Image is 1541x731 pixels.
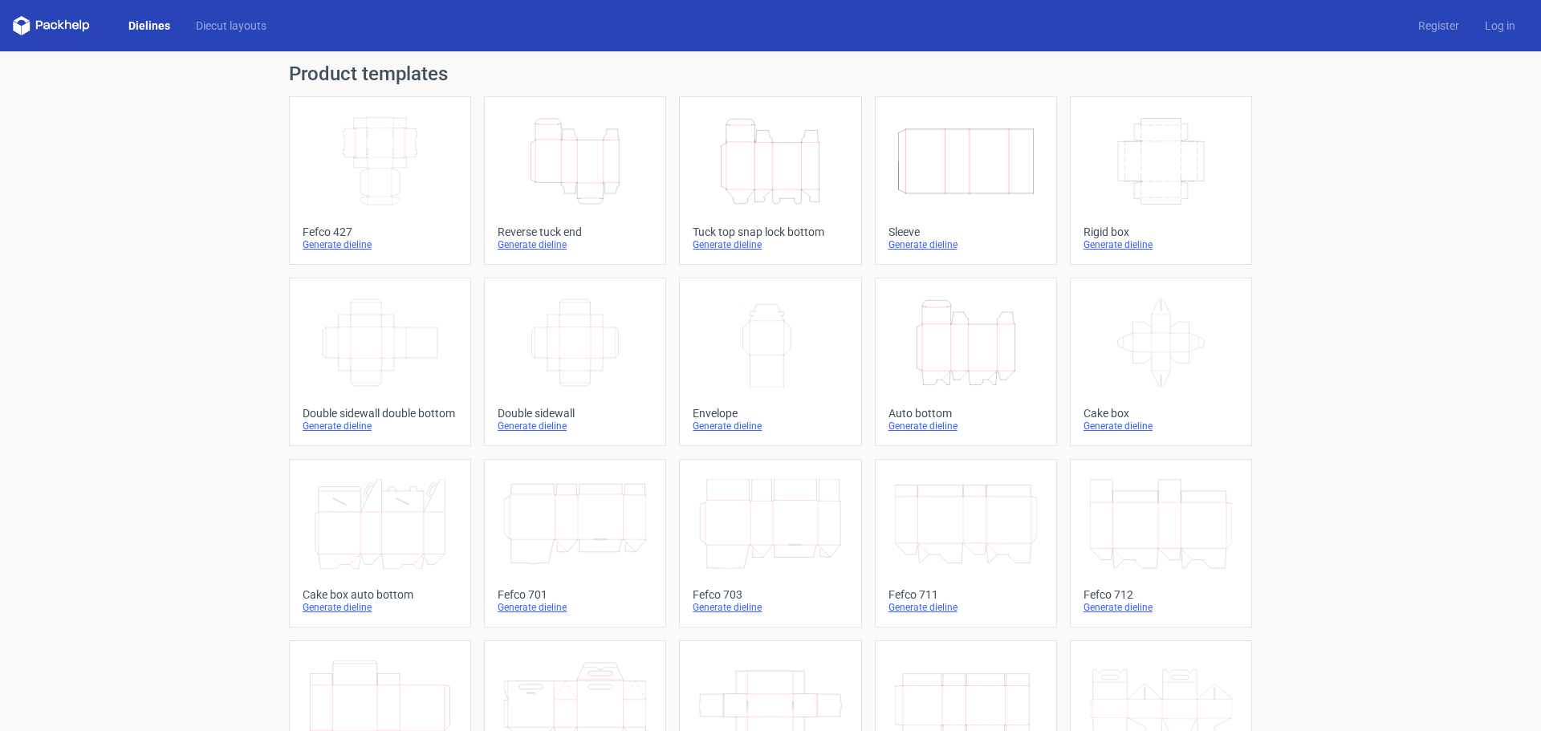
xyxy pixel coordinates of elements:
[1070,96,1252,265] a: Rigid boxGenerate dieline
[1084,601,1238,614] div: Generate dieline
[498,601,653,614] div: Generate dieline
[289,459,471,627] a: Cake box auto bottomGenerate dieline
[1070,459,1252,627] a: Fefco 712Generate dieline
[693,238,848,251] div: Generate dieline
[693,601,848,614] div: Generate dieline
[1472,18,1528,34] a: Log in
[1084,588,1238,601] div: Fefco 712
[888,420,1043,433] div: Generate dieline
[289,64,1252,83] h1: Product templates
[1084,420,1238,433] div: Generate dieline
[498,420,653,433] div: Generate dieline
[303,225,457,238] div: Fefco 427
[498,407,653,420] div: Double sidewall
[875,96,1057,265] a: SleeveGenerate dieline
[1084,225,1238,238] div: Rigid box
[498,238,653,251] div: Generate dieline
[116,18,183,34] a: Dielines
[888,238,1043,251] div: Generate dieline
[679,96,861,265] a: Tuck top snap lock bottomGenerate dieline
[303,601,457,614] div: Generate dieline
[498,588,653,601] div: Fefco 701
[303,588,457,601] div: Cake box auto bottom
[679,459,861,627] a: Fefco 703Generate dieline
[693,225,848,238] div: Tuck top snap lock bottom
[875,278,1057,446] a: Auto bottomGenerate dieline
[888,601,1043,614] div: Generate dieline
[183,18,279,34] a: Diecut layouts
[484,96,666,265] a: Reverse tuck endGenerate dieline
[1405,18,1472,34] a: Register
[888,407,1043,420] div: Auto bottom
[1084,407,1238,420] div: Cake box
[888,588,1043,601] div: Fefco 711
[303,407,457,420] div: Double sidewall double bottom
[303,420,457,433] div: Generate dieline
[498,225,653,238] div: Reverse tuck end
[888,225,1043,238] div: Sleeve
[289,96,471,265] a: Fefco 427Generate dieline
[484,459,666,627] a: Fefco 701Generate dieline
[693,407,848,420] div: Envelope
[693,588,848,601] div: Fefco 703
[679,278,861,446] a: EnvelopeGenerate dieline
[1084,238,1238,251] div: Generate dieline
[484,278,666,446] a: Double sidewallGenerate dieline
[693,420,848,433] div: Generate dieline
[1070,278,1252,446] a: Cake boxGenerate dieline
[875,459,1057,627] a: Fefco 711Generate dieline
[289,278,471,446] a: Double sidewall double bottomGenerate dieline
[303,238,457,251] div: Generate dieline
